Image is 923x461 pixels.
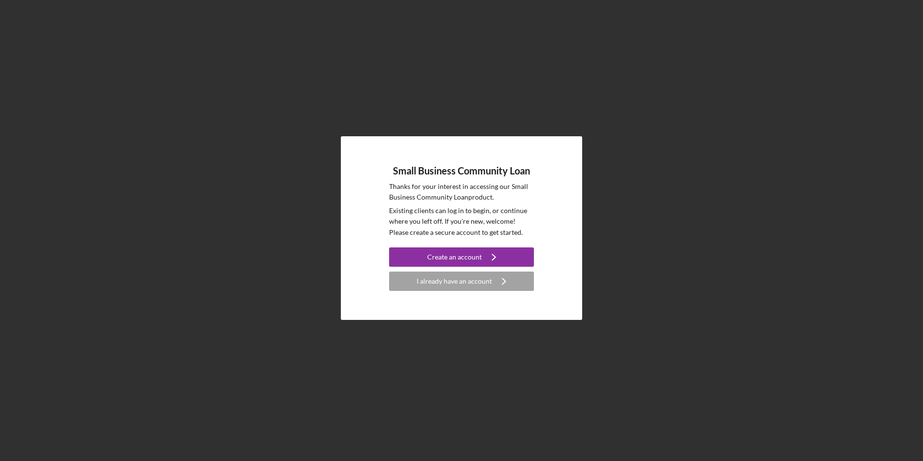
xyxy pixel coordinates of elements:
[393,165,530,176] h4: Small Business Community Loan
[389,205,534,238] p: Existing clients can log in to begin, or continue where you left off. If you're new, welcome! Ple...
[427,247,482,267] div: Create an account
[389,272,534,291] button: I already have an account
[389,247,534,267] button: Create an account
[417,272,492,291] div: I already have an account
[389,181,534,203] p: Thanks for your interest in accessing our Small Business Community Loan product.
[389,247,534,269] a: Create an account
